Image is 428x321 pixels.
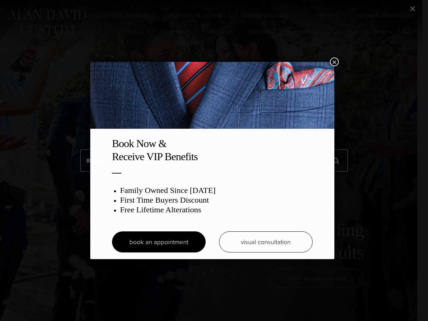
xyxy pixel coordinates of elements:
[112,137,313,163] h2: Book Now & Receive VIP Benefits
[330,58,339,66] button: Close
[219,231,313,252] a: visual consultation
[120,186,313,195] h3: Family Owned Since [DATE]
[112,231,206,252] a: book an appointment
[120,195,313,205] h3: First Time Buyers Discount
[120,205,313,215] h3: Free Lifetime Alterations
